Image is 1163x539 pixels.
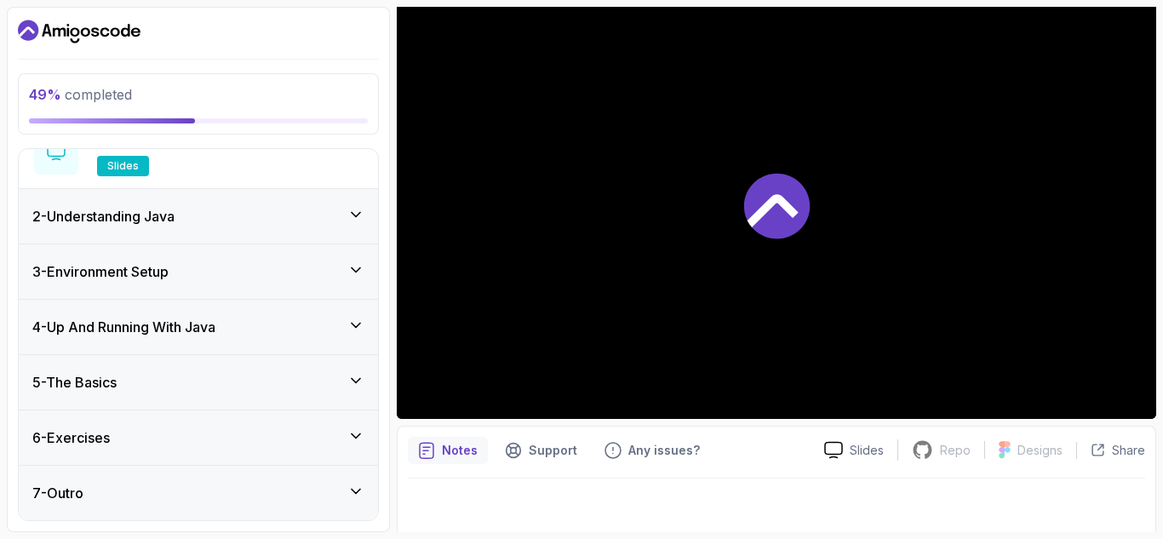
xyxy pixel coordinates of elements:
a: Slides [811,441,897,459]
span: completed [29,86,132,103]
h3: 3 - Environment Setup [32,261,169,282]
span: 49 % [29,86,61,103]
button: 3-Environment Setup [19,244,378,299]
p: Support [529,442,577,459]
button: notes button [408,437,488,464]
p: Share [1112,442,1145,459]
h3: 4 - Up And Running With Java [32,317,215,337]
button: 4-Up And Running With Java [19,300,378,354]
h3: 2 - Understanding Java [32,206,175,226]
button: 2-Understanding Java [19,189,378,244]
p: Designs [1017,442,1063,459]
button: Support button [495,437,587,464]
p: Notes [442,442,478,459]
h3: 7 - Outro [32,483,83,503]
a: Dashboard [18,18,140,45]
button: 6-Exercises [19,410,378,465]
button: Share [1076,442,1145,459]
span: slides [107,159,139,173]
button: 7-Outro [19,466,378,520]
button: 5-The Basics [19,355,378,410]
button: 3-Slidesslides [32,129,364,176]
button: Feedback button [594,437,710,464]
h3: 5 - The Basics [32,372,117,393]
p: Any issues? [628,442,700,459]
h3: 6 - Exercises [32,427,110,448]
p: Slides [850,442,884,459]
p: Repo [940,442,971,459]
